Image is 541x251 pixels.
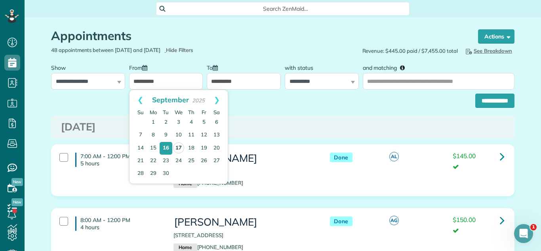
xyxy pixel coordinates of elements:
a: 12 [198,129,210,142]
a: 3 [172,116,185,129]
span: 1 [530,224,537,230]
a: 2 [160,116,172,129]
a: 25 [185,155,198,167]
a: Prev [130,90,151,110]
a: 11 [185,129,198,142]
span: Tuesday [163,109,169,115]
a: 1 [147,116,160,129]
span: Done [330,153,352,163]
a: 24 [172,155,185,167]
h4: 7:00 AM - 12:00 PM [75,153,162,167]
p: [STREET_ADDRESS] [173,168,314,175]
label: From [129,60,151,75]
span: Saturday [213,109,220,115]
a: 19 [198,142,210,155]
span: Monday [150,109,157,115]
span: Wednesday [175,109,183,115]
span: Thursday [188,109,194,115]
span: New [11,178,23,186]
button: See Breakdown [462,46,514,55]
p: 4 hours [80,224,162,231]
a: Home[PHONE_NUMBER] [173,244,243,250]
a: 16 [160,142,172,155]
span: See Breakdown [464,48,512,54]
a: 14 [134,142,147,155]
p: [STREET_ADDRESS] [173,232,314,239]
a: 13 [210,129,223,142]
span: New [11,198,23,206]
h4: 8:00 AM - 12:00 PM [75,217,162,231]
span: AG [389,216,399,225]
a: 10 [172,129,185,142]
a: 18 [185,142,198,155]
span: $150.00 [453,216,476,224]
a: 15 [147,142,160,155]
span: $145.00 [453,152,476,160]
a: 8 [147,129,160,142]
a: Next [206,90,228,110]
a: 9 [160,129,172,142]
span: Done [330,217,352,226]
a: 23 [160,155,172,167]
span: Friday [202,109,206,115]
a: 21 [134,155,147,167]
a: Hide Filters [164,47,193,53]
a: Home[PHONE_NUMBER] [173,180,243,186]
p: 5 hours [80,160,162,167]
a: 29 [147,167,160,180]
h3: [PERSON_NAME] [173,217,314,228]
a: 5 [198,116,210,129]
a: 28 [134,167,147,180]
span: Sunday [137,109,144,115]
span: 2025 [192,97,205,103]
a: 30 [160,167,172,180]
a: 27 [210,155,223,167]
a: 20 [210,142,223,155]
a: 17 [173,142,184,153]
span: Revenue: $445.00 paid / $7,455.00 total [362,47,458,55]
span: AL [389,152,399,161]
span: Hide Filters [166,46,193,54]
label: To [207,60,222,75]
a: 22 [147,155,160,167]
a: 7 [134,129,147,142]
button: Actions [478,29,514,44]
span: September [152,95,189,104]
a: 6 [210,116,223,129]
iframe: Intercom live chat [514,224,533,243]
h1: Appointments [51,29,463,42]
label: and matching [363,60,411,75]
div: 48 appointments between [DATE] and [DATE] [45,46,283,54]
a: 26 [198,155,210,167]
a: 4 [185,116,198,129]
h3: [PERSON_NAME] [173,153,314,164]
h3: [DATE] [61,121,505,133]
